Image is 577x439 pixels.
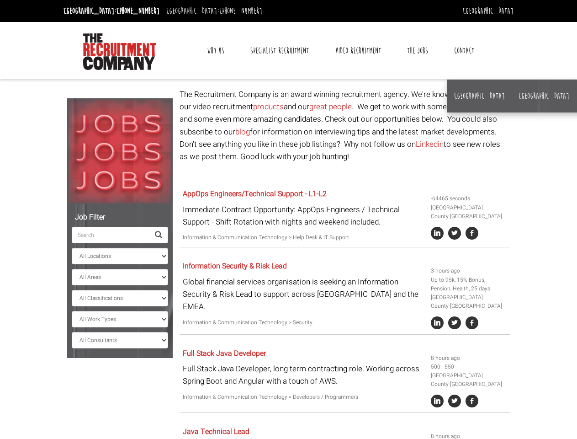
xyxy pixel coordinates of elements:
[253,101,284,112] a: products
[164,4,265,18] li: [GEOGRAPHIC_DATA]:
[447,39,481,62] a: Contact
[328,39,388,62] a: Video Recruitment
[180,88,510,163] p: The Recruitment Company is an award winning recruitment agency. We're known for innovation, our v...
[431,354,507,363] li: 8 hours ago
[454,91,505,101] a: [GEOGRAPHIC_DATA]
[431,293,507,311] li: [GEOGRAPHIC_DATA] County [GEOGRAPHIC_DATA]
[72,227,149,243] input: Search
[309,101,352,112] a: great people
[183,426,249,437] a: Java Technical Lead
[183,348,266,359] a: Full Stack Java Developer
[183,233,424,242] p: Information & Communication Technology > Help Desk & IT Support
[183,188,327,199] a: AppOps Engineers/Technical Support - L1-L2
[431,194,507,203] li: -64465 seconds
[183,261,287,272] a: Information Security & Risk Lead
[183,276,424,313] p: Global financial services organisation is seeking an Information Security & Risk Lead to support ...
[431,363,507,371] li: 500 - 550
[244,39,316,62] a: Specialist Recruitment
[463,6,513,16] a: [GEOGRAPHIC_DATA]
[72,214,168,222] h5: Job Filter
[519,91,569,101] a: [GEOGRAPHIC_DATA]
[235,126,250,138] a: blog
[431,276,507,293] li: Up to 95k, 15% Bonus, Pension, Health, 25 days
[183,393,424,402] p: Information & Communication Technology > Developers / Programmers
[416,139,444,150] a: Linkedin
[219,6,262,16] a: [PHONE_NUMBER]
[83,33,156,70] img: The Recruitment Company
[200,39,231,62] a: Why Us
[116,6,159,16] a: [PHONE_NUMBER]
[431,371,507,389] li: [GEOGRAPHIC_DATA] County [GEOGRAPHIC_DATA]
[431,267,507,275] li: 3 hours ago
[67,98,173,204] img: Jobs, Jobs, Jobs
[400,39,435,62] a: The Jobs
[183,203,424,228] p: Immediate Contract Opportunity: AppOps Engineers / Technical Support - Shift Rotation with nights...
[183,318,424,327] p: Information & Communication Technology > Security
[431,203,507,221] li: [GEOGRAPHIC_DATA] County [GEOGRAPHIC_DATA]
[61,4,162,18] li: [GEOGRAPHIC_DATA]:
[183,363,424,387] p: Full Stack Java Developer, long term contracting role. Working across Spring Boot and Angular wit...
